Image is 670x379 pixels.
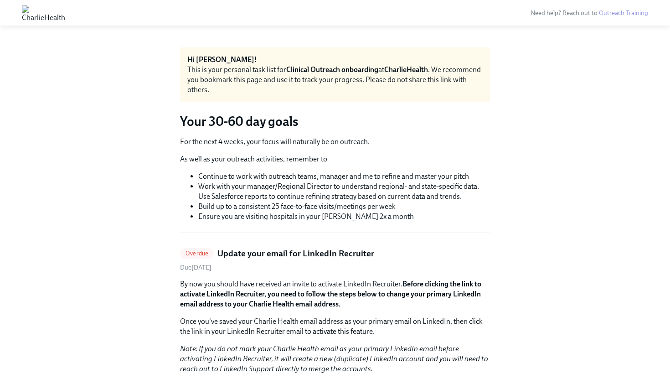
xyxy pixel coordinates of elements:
[599,9,648,17] a: Outreach Training
[22,5,65,20] img: CharlieHealth
[180,264,211,271] span: Saturday, August 9th 2025, 10:00 am
[198,171,490,182] li: Continue to work with outreach teams, manager and me to refine and master your pitch
[180,280,481,308] strong: Before clicking the link to activate LinkedIn Recruiter, you need to follow the steps below to ch...
[180,250,214,257] span: Overdue
[180,154,490,164] p: As well as your outreach activities, remember to
[180,317,490,337] p: Once you've saved your Charlie Health email address as your primary email on LinkedIn, then click...
[187,65,483,95] div: This is your personal task list for at . We recommend you bookmark this page and use it to track ...
[198,182,490,202] li: Work with your manager/Regional Director to understand regional- and state-specific data. Use Sal...
[198,212,490,222] li: Ensure you are visiting hospitals in your [PERSON_NAME] 2x a month
[180,137,490,147] p: For the next 4 weeks, your focus will naturally be on outreach.
[187,55,257,64] strong: Hi [PERSON_NAME]!
[180,248,490,272] a: OverdueUpdate your email for LinkedIn RecruiterDue[DATE]
[217,248,374,260] h5: Update your email for LinkedIn Recruiter
[198,202,490,212] li: Build up to a consistent 25 face-to-face visits/meetings per week
[286,65,378,74] strong: Clinical Outreach onboarding
[180,344,488,373] em: Note: If you do not mark your Charlie Health email as your primary LinkedIn email before activati...
[531,9,648,17] span: Need help? Reach out to
[384,65,428,74] strong: CharlieHealth
[180,113,490,130] h3: Your 30-60 day goals
[180,279,490,309] p: By now you should have received an invite to activate LinkedIn Recruiter.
